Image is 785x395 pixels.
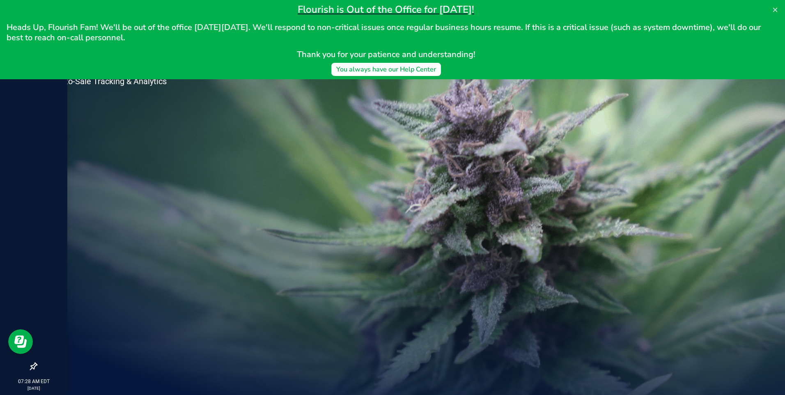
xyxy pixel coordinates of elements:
[298,3,474,16] span: Flourish is Out of the Office for [DATE]!
[7,22,763,43] span: Heads Up, Flourish Fam! We'll be out of the office [DATE][DATE]. We'll respond to non-critical is...
[4,378,64,385] p: 07:28 AM EDT
[297,49,475,60] span: Thank you for your patience and understanding!
[4,385,64,391] p: [DATE]
[44,77,200,85] p: Seed-to-Sale Tracking & Analytics
[336,64,436,74] div: You always have our Help Center
[8,329,33,354] iframe: Resource center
